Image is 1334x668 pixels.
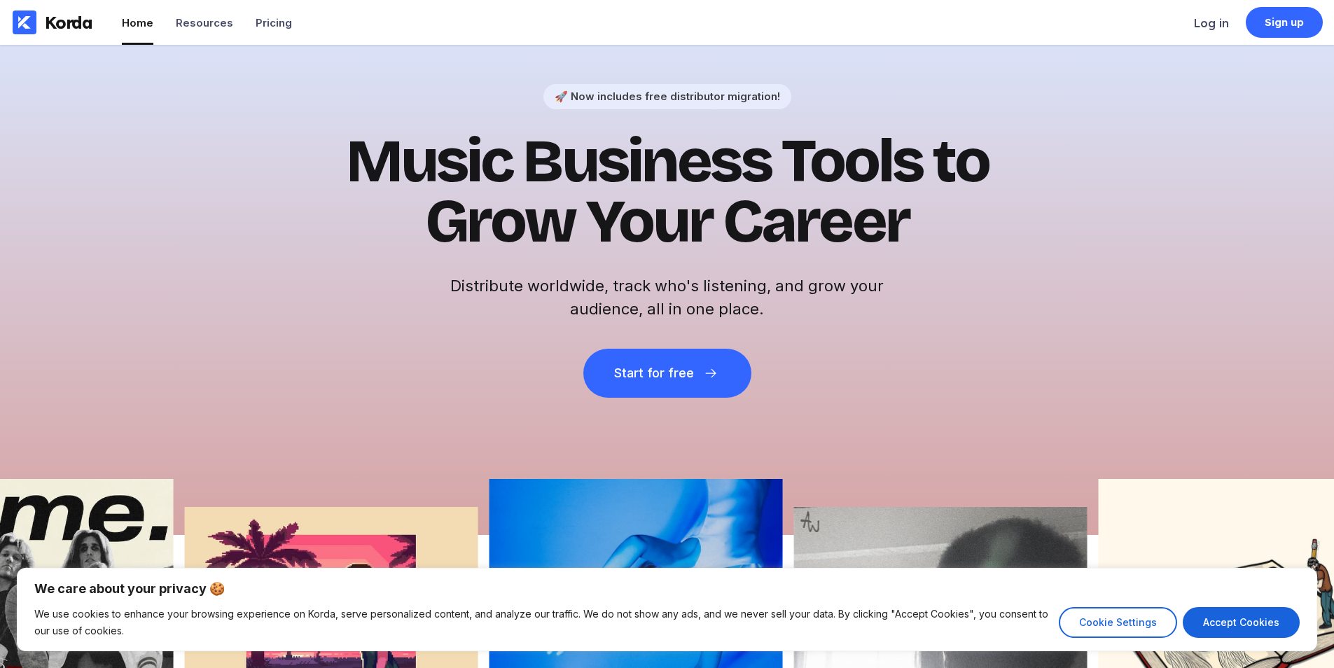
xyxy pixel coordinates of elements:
[443,274,891,321] h2: Distribute worldwide, track who's listening, and grow your audience, all in one place.
[34,606,1048,639] p: We use cookies to enhance your browsing experience on Korda, serve personalized content, and anal...
[1183,607,1300,638] button: Accept Cookies
[324,132,1010,252] h1: Music Business Tools to Grow Your Career
[555,90,780,103] div: 🚀 Now includes free distributor migration!
[614,366,694,380] div: Start for free
[34,580,1300,597] p: We care about your privacy 🍪
[583,349,751,398] button: Start for free
[1194,16,1229,30] div: Log in
[176,16,233,29] div: Resources
[1265,15,1305,29] div: Sign up
[1059,607,1177,638] button: Cookie Settings
[45,12,92,33] div: Korda
[256,16,292,29] div: Pricing
[1246,7,1323,38] a: Sign up
[122,16,153,29] div: Home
